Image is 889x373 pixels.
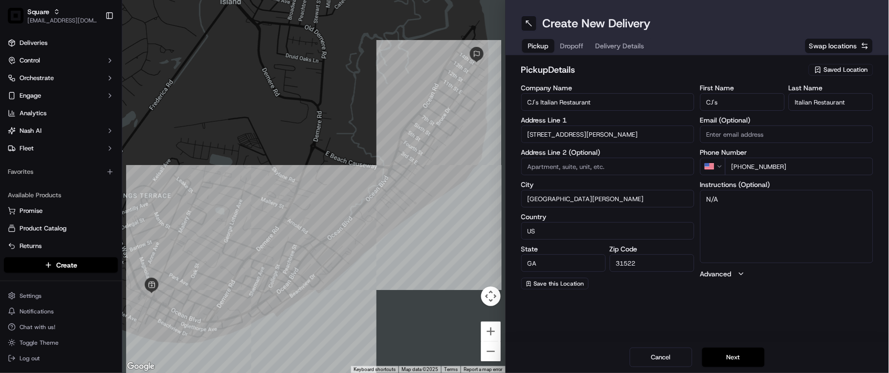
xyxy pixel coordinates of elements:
span: Nash AI [20,126,42,135]
a: Open this area in Google Maps (opens a new window) [125,360,157,373]
span: Saved Location [824,65,868,74]
span: Promise [20,207,43,215]
img: Nash [10,10,29,29]
button: Saved Location [809,63,873,77]
button: Cancel [630,348,692,367]
a: 📗Knowledge Base [6,138,79,155]
label: Address Line 2 (Optional) [521,149,694,156]
span: Knowledge Base [20,142,75,151]
input: Enter address [521,125,694,143]
img: Square [8,8,23,23]
span: Dropoff [560,41,584,51]
input: Enter phone number [725,158,873,175]
button: Start new chat [166,96,178,108]
span: Toggle Theme [20,339,59,347]
span: Pickup [528,41,549,51]
span: Fleet [20,144,34,153]
label: State [521,246,606,252]
span: Deliveries [20,39,47,47]
span: Product Catalog [20,224,67,233]
a: 💻API Documentation [79,138,161,155]
button: Swap locations [805,38,873,54]
button: Nash AI [4,123,118,139]
a: Analytics [4,105,118,121]
label: Advanced [700,269,732,279]
a: Deliveries [4,35,118,51]
input: Enter last name [789,93,873,111]
textarea: N/A [700,190,873,263]
label: City [521,181,694,188]
p: Welcome 👋 [10,39,178,55]
label: Instructions (Optional) [700,181,873,188]
button: Keyboard shortcuts [354,366,396,373]
a: Promise [8,207,114,215]
span: Log out [20,354,40,362]
span: Save this Location [534,280,584,288]
img: 1736555255976-a54dd68f-1ca7-489b-9aae-adbdc363a1c4 [10,93,27,111]
button: Returns [4,238,118,254]
button: Save this Location [521,278,589,290]
button: Notifications [4,305,118,318]
span: Orchestrate [20,74,54,83]
label: Last Name [789,84,873,91]
a: Report a map error [464,367,503,372]
a: Terms (opens in new tab) [444,367,458,372]
input: Enter company name [521,93,694,111]
label: Email (Optional) [700,117,873,124]
img: Google [125,360,157,373]
button: Zoom out [481,342,501,361]
button: Promise [4,203,118,219]
button: Fleet [4,141,118,156]
input: Enter first name [700,93,785,111]
input: Enter zip code [610,254,694,272]
button: [EMAIL_ADDRESS][DOMAIN_NAME] [27,17,97,24]
label: Address Line 1 [521,117,694,124]
span: Map data ©2025 [401,367,438,372]
input: Apartment, suite, unit, etc. [521,158,694,175]
span: Chat with us! [20,323,55,331]
span: Swap locations [809,41,857,51]
button: Engage [4,88,118,104]
div: Favorites [4,164,118,180]
span: Engage [20,91,41,100]
label: Country [521,213,694,220]
button: Create [4,257,118,273]
label: Phone Number [700,149,873,156]
input: Enter country [521,222,694,240]
a: Powered byPylon [69,165,118,173]
span: Analytics [20,109,46,118]
h1: Create New Delivery [543,16,651,31]
button: Next [702,348,765,367]
span: Create [56,260,77,270]
button: Map camera controls [481,287,501,306]
button: SquareSquare[EMAIL_ADDRESS][DOMAIN_NAME] [4,4,101,27]
div: We're available if you need us! [33,103,124,111]
button: Settings [4,289,118,303]
label: First Name [700,84,785,91]
button: Control [4,53,118,68]
div: 💻 [83,143,90,150]
input: Enter state [521,254,606,272]
span: Returns [20,242,42,250]
span: API Documentation [92,142,157,151]
button: Toggle Theme [4,336,118,350]
button: Product Catalog [4,221,118,236]
button: Advanced [700,269,873,279]
button: Chat with us! [4,320,118,334]
span: Notifications [20,308,54,315]
label: Company Name [521,84,694,91]
span: Control [20,56,40,65]
button: Square [27,7,49,17]
button: Orchestrate [4,70,118,86]
div: 📗 [10,143,18,150]
div: Available Products [4,187,118,203]
input: Enter email address [700,125,873,143]
span: Settings [20,292,42,300]
button: Zoom in [481,322,501,341]
button: Log out [4,352,118,365]
a: Product Catalog [8,224,114,233]
input: Got a question? Start typing here... [25,63,176,73]
h2: pickup Details [521,63,803,77]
